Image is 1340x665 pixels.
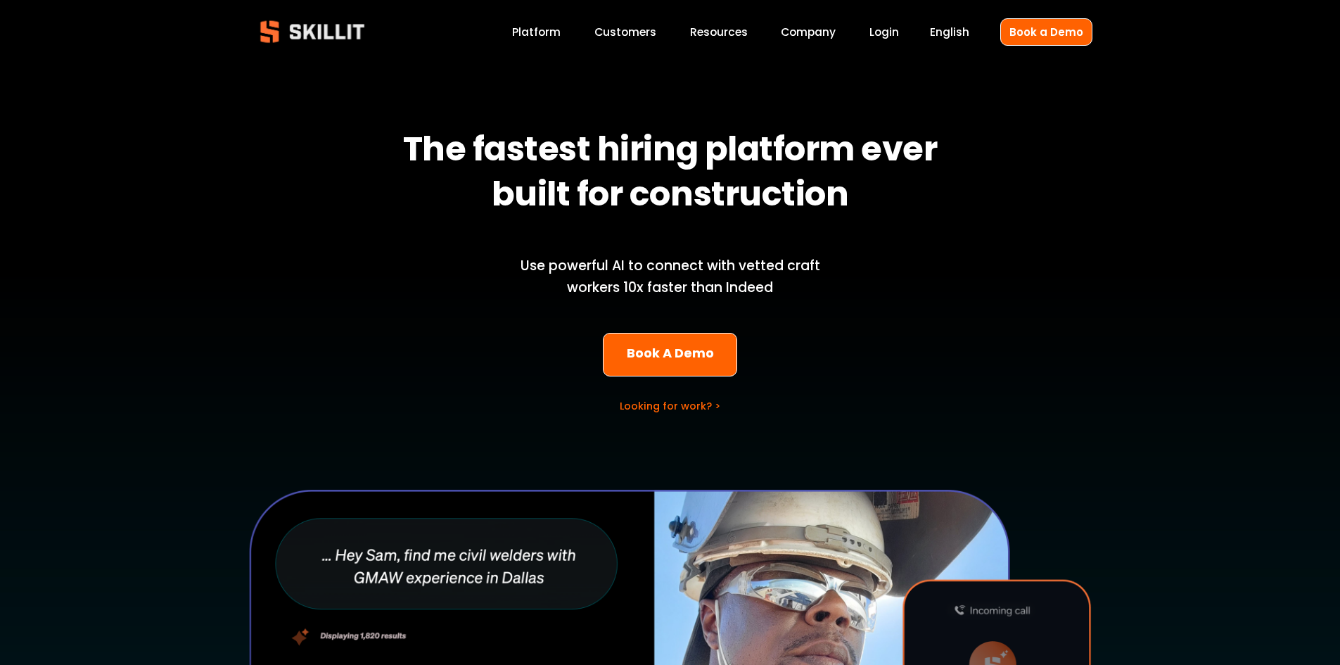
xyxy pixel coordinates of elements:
a: folder dropdown [690,23,748,42]
a: Book a Demo [1000,18,1092,46]
strong: The fastest hiring platform ever built for construction [403,123,944,226]
span: English [930,24,969,40]
a: Customers [594,23,656,42]
a: Looking for work? > [620,399,720,413]
a: Book A Demo [603,333,737,377]
a: Login [869,23,899,42]
a: Company [781,23,836,42]
p: Use powerful AI to connect with vetted craft workers 10x faster than Indeed [497,255,844,298]
span: Resources [690,24,748,40]
div: language picker [930,23,969,42]
a: Platform [512,23,561,42]
img: Skillit [248,11,376,53]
